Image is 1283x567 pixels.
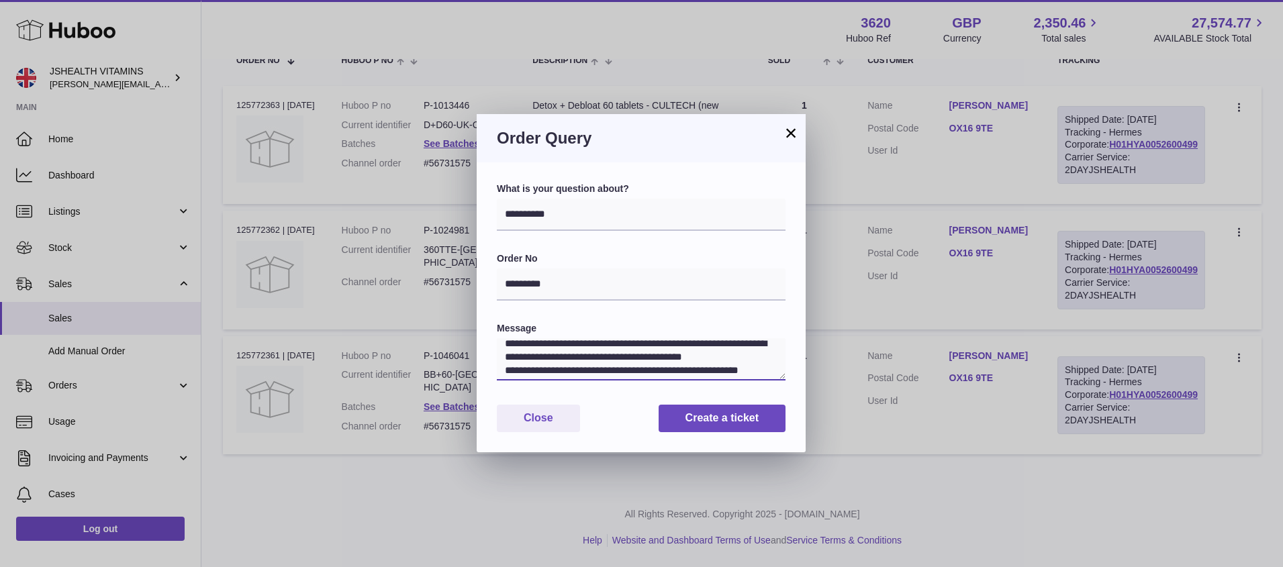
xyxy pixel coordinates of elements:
[497,127,786,149] h3: Order Query
[659,405,786,432] button: Create a ticket
[497,252,786,265] label: Order No
[497,183,786,195] label: What is your question about?
[783,125,799,141] button: ×
[497,405,580,432] button: Close
[497,322,786,335] label: Message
